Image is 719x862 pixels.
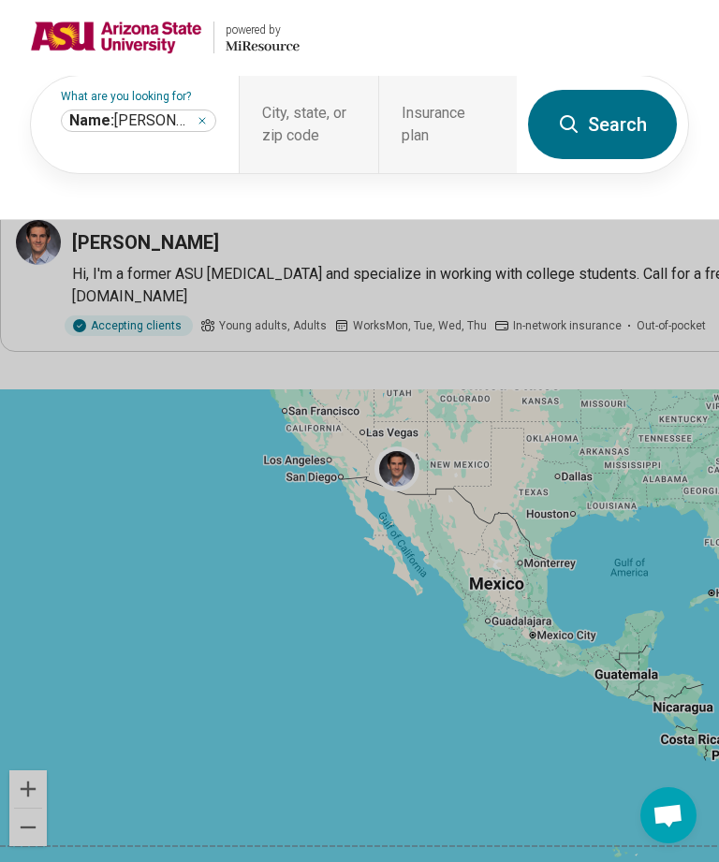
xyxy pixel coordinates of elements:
[30,15,202,60] img: Arizona State University
[61,91,216,102] label: What are you looking for?
[197,115,208,126] button: Colin
[226,22,300,38] div: powered by
[528,90,677,159] button: Search
[69,111,114,129] span: Name:
[30,15,300,60] a: Arizona State Universitypowered by
[69,111,193,130] span: [PERSON_NAME]
[640,787,697,843] div: Open chat
[61,110,216,132] div: Colin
